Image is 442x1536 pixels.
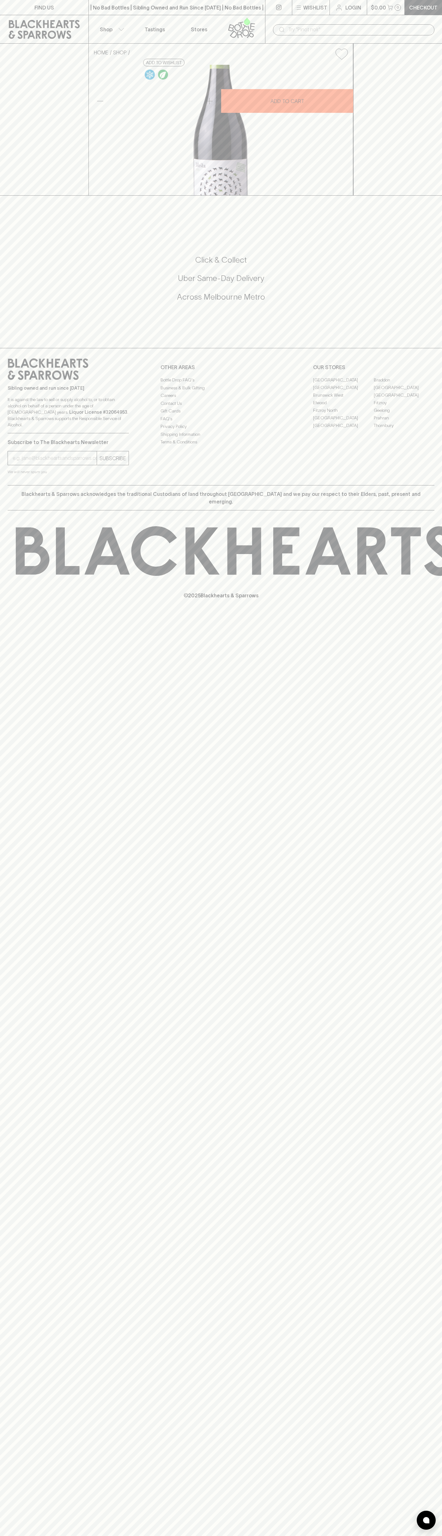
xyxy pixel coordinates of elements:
[303,4,327,11] p: Wishlist
[374,376,434,384] a: Braddon
[409,4,438,11] p: Checkout
[374,406,434,414] a: Geelong
[8,292,434,302] h5: Across Melbourne Metro
[313,406,374,414] a: Fitzroy North
[133,15,177,43] a: Tastings
[177,15,221,43] a: Stores
[13,453,97,463] input: e.g. jane@blackheartsandsparrows.com.au
[158,70,168,80] img: Organic
[374,414,434,422] a: Prahran
[156,68,170,81] a: Organic
[313,414,374,422] a: [GEOGRAPHIC_DATA]
[313,384,374,391] a: [GEOGRAPHIC_DATA]
[160,376,282,384] a: Bottle Drop FAQ's
[145,70,155,80] img: Chilled Red
[160,399,282,407] a: Contact Us
[8,229,434,335] div: Call to action block
[160,423,282,430] a: Privacy Policy
[89,65,353,195] img: 39755.png
[160,430,282,438] a: Shipping Information
[160,415,282,423] a: FAQ's
[100,454,126,462] p: SUBSCRIBE
[270,97,304,105] p: ADD TO CART
[160,384,282,392] a: Business & Bulk Gifting
[371,4,386,11] p: $0.00
[143,59,185,66] button: Add to wishlist
[374,422,434,429] a: Thornbury
[345,4,361,11] p: Login
[100,26,112,33] p: Shop
[8,385,129,391] p: Sibling owned and run since [DATE]
[313,422,374,429] a: [GEOGRAPHIC_DATA]
[8,438,129,446] p: Subscribe to The Blackhearts Newsletter
[288,25,429,35] input: Try "Pinot noir"
[313,376,374,384] a: [GEOGRAPHIC_DATA]
[160,438,282,446] a: Terms & Conditions
[397,6,399,9] p: 0
[8,469,129,475] p: We will never spam you
[69,410,127,415] strong: Liquor License #32064953
[423,1517,429,1523] img: bubble-icon
[143,68,156,81] a: Wonderful as is, but a slight chill will enhance the aromatics and give it a beautiful crunch.
[191,26,207,33] p: Stores
[89,15,133,43] button: Shop
[374,384,434,391] a: [GEOGRAPHIC_DATA]
[8,273,434,283] h5: Uber Same-Day Delivery
[8,255,434,265] h5: Click & Collect
[113,50,127,55] a: SHOP
[160,363,282,371] p: OTHER AREAS
[313,399,374,406] a: Elwood
[34,4,54,11] p: FIND US
[160,392,282,399] a: Careers
[313,363,434,371] p: OUR STORES
[94,50,108,55] a: HOME
[145,26,165,33] p: Tastings
[160,407,282,415] a: Gift Cards
[8,396,129,428] p: It is against the law to sell or supply alcohol to, or to obtain alcohol on behalf of a person un...
[333,46,350,62] button: Add to wishlist
[374,391,434,399] a: [GEOGRAPHIC_DATA]
[221,89,353,113] button: ADD TO CART
[313,391,374,399] a: Brunswick West
[374,399,434,406] a: Fitzroy
[12,490,430,505] p: Blackhearts & Sparrows acknowledges the traditional Custodians of land throughout [GEOGRAPHIC_DAT...
[97,451,129,465] button: SUBSCRIBE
